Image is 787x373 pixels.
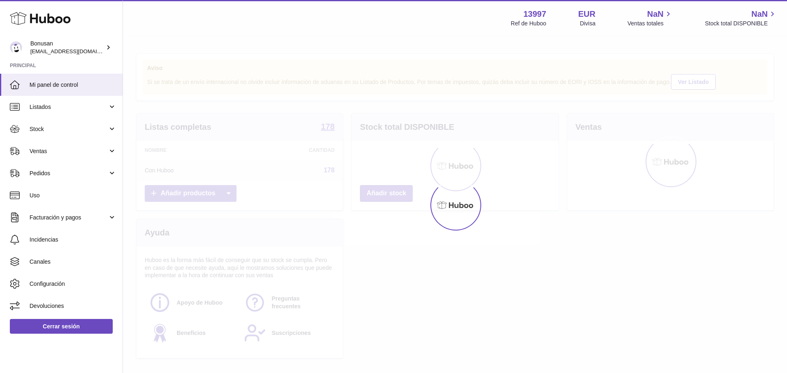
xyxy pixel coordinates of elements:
[10,319,113,334] a: Cerrar sesión
[30,236,116,244] span: Incidencias
[705,9,777,27] a: NaN Stock total DISPONIBLE
[30,125,108,133] span: Stock
[628,20,673,27] span: Ventas totales
[30,48,121,54] span: [EMAIL_ADDRESS][DOMAIN_NAME]
[30,192,116,199] span: Uso
[523,9,546,20] strong: 13997
[578,9,596,20] strong: EUR
[705,20,777,27] span: Stock total DISPONIBLE
[30,280,116,288] span: Configuración
[30,302,116,310] span: Devoluciones
[30,170,108,177] span: Pedidos
[30,147,108,155] span: Ventas
[30,214,108,222] span: Facturación y pagos
[511,20,546,27] div: Ref de Huboo
[751,9,768,20] span: NaN
[30,81,116,89] span: Mi panel de control
[647,9,664,20] span: NaN
[30,258,116,266] span: Canales
[628,9,673,27] a: NaN Ventas totales
[10,41,22,54] img: info@bonusan.es
[580,20,596,27] div: Divisa
[30,40,104,55] div: Bonusan
[30,103,108,111] span: Listados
